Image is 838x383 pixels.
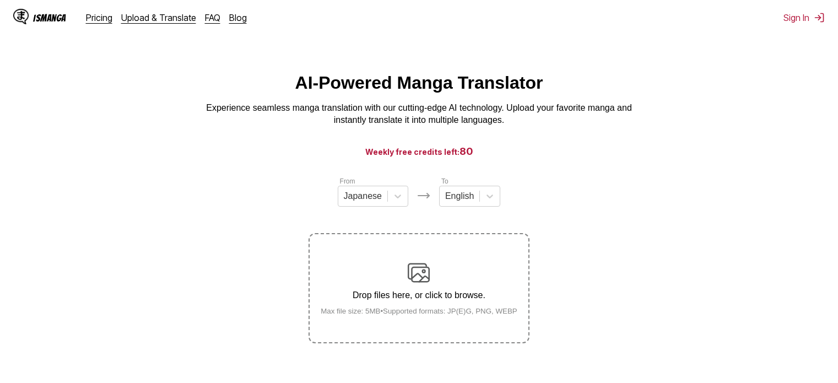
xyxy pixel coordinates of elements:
img: Languages icon [417,189,430,202]
p: Drop files here, or click to browse. [312,290,526,300]
a: Upload & Translate [121,12,196,23]
label: From [340,177,355,185]
span: 80 [459,145,473,157]
img: IsManga Logo [13,9,29,24]
a: FAQ [205,12,220,23]
div: IsManga [33,13,66,23]
h3: Weekly free credits left: [26,144,812,158]
a: Pricing [86,12,112,23]
p: Experience seamless manga translation with our cutting-edge AI technology. Upload your favorite m... [199,102,640,127]
small: Max file size: 5MB • Supported formats: JP(E)G, PNG, WEBP [312,307,526,315]
img: Sign out [814,12,825,23]
label: To [441,177,448,185]
h1: AI-Powered Manga Translator [295,73,543,93]
a: IsManga LogoIsManga [13,9,86,26]
button: Sign In [783,12,825,23]
a: Blog [229,12,247,23]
